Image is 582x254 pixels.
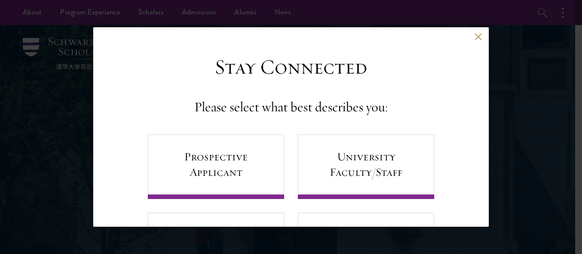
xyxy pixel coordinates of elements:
h4: Please select what best describes you: [194,98,388,116]
h3: Stay Connected [215,55,367,80]
a: Prospective Applicant [148,134,284,199]
a: University Faculty/Staff [298,134,434,199]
